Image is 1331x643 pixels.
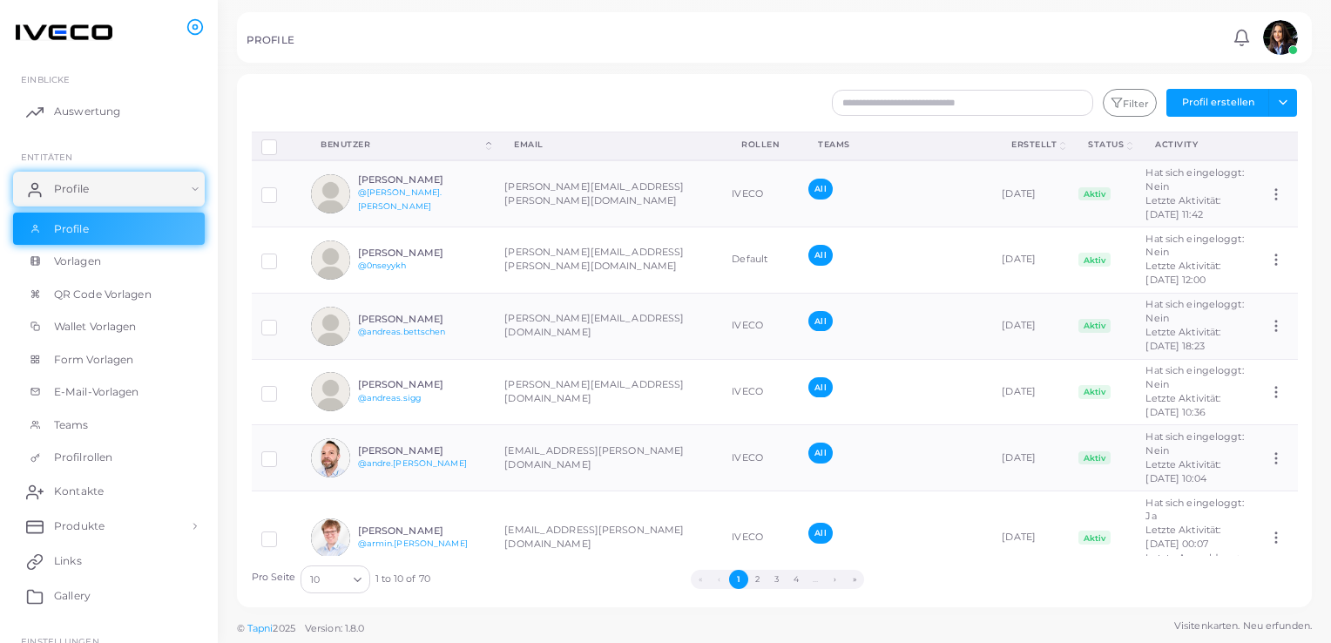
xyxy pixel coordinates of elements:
[13,544,205,579] a: Links
[247,34,294,46] h5: PROFILE
[375,572,430,586] span: 1 to 10 of 70
[495,160,722,227] td: [PERSON_NAME][EMAIL_ADDRESS][PERSON_NAME][DOMAIN_NAME]
[311,307,350,346] img: avatar
[1103,89,1157,117] button: Filter
[301,565,370,593] div: Search for option
[1145,524,1220,550] span: Letzte Aktivität: [DATE] 00:07
[1155,139,1240,151] div: activity
[273,621,294,636] span: 2025
[514,139,703,151] div: Email
[247,622,274,634] a: Tapni
[1145,497,1243,523] span: Hat sich eingeloggt: Ja
[54,553,82,569] span: Links
[54,417,89,433] span: Teams
[495,227,722,294] td: [PERSON_NAME][EMAIL_ADDRESS][PERSON_NAME][DOMAIN_NAME]
[358,445,486,457] h6: [PERSON_NAME]
[992,293,1069,359] td: [DATE]
[1145,298,1243,324] span: Hat sich eingeloggt: Nein
[808,443,832,463] span: All
[54,254,101,269] span: Vorlagen
[252,132,302,160] th: Row-selection
[13,409,205,442] a: Teams
[54,352,133,368] span: Form Vorlagen
[311,372,350,411] img: avatar
[1078,187,1111,201] span: Aktiv
[748,570,767,589] button: Go to page 2
[1145,392,1220,418] span: Letzte Aktivität: [DATE] 10:36
[741,139,780,151] div: Rollen
[358,247,486,259] h6: [PERSON_NAME]
[311,174,350,213] img: avatar
[310,571,320,589] span: 10
[54,104,120,119] span: Auswertung
[495,293,722,359] td: [PERSON_NAME][EMAIL_ADDRESS][DOMAIN_NAME]
[808,311,832,331] span: All
[13,343,205,376] a: Form Vorlagen
[13,579,205,613] a: Gallery
[722,359,799,425] td: IVECO
[1145,458,1220,484] span: Letzte Aktivität: [DATE] 10:04
[787,570,806,589] button: Go to page 4
[54,484,104,499] span: Kontakte
[13,474,205,509] a: Kontakte
[1145,260,1220,286] span: Letzte Aktivität: [DATE] 12:00
[321,139,483,151] div: Benutzer
[21,74,70,85] span: EINBLICKE
[1259,132,1297,160] th: Action
[1145,364,1243,390] span: Hat sich eingeloggt: Nein
[54,319,137,335] span: Wallet Vorlagen
[358,327,446,336] a: @andreas.bettschen
[992,491,1069,585] td: [DATE]
[13,172,205,206] a: Profile
[722,293,799,359] td: IVECO
[358,187,443,211] a: @[PERSON_NAME].[PERSON_NAME]
[54,287,152,302] span: QR Code Vorlagen
[430,570,1124,589] ul: Pagination
[13,245,205,278] a: Vorlagen
[1145,430,1243,457] span: Hat sich eingeloggt: Nein
[722,227,799,294] td: Default
[818,139,973,151] div: Teams
[1166,89,1269,117] button: Profil erstellen
[13,509,205,544] a: Produkte
[1145,233,1243,259] span: Hat sich eingeloggt: Nein
[1145,552,1239,578] span: Letzte Anmeldung: [DATE] 16:59
[767,570,787,589] button: Go to page 3
[16,17,112,49] img: logo
[1011,139,1057,151] div: Erstellt
[808,245,832,265] span: All
[1078,531,1111,545] span: Aktiv
[992,425,1069,491] td: [DATE]
[305,622,365,634] span: Version: 1.8.0
[321,570,347,589] input: Search for option
[992,359,1069,425] td: [DATE]
[237,621,364,636] span: ©
[13,94,205,129] a: Auswertung
[13,310,205,343] a: Wallet Vorlagen
[808,377,832,397] span: All
[722,491,799,585] td: IVECO
[1174,619,1312,633] span: Visitenkarten. Neu erfunden.
[252,571,296,585] label: Pro Seite
[358,174,486,186] h6: [PERSON_NAME]
[311,240,350,280] img: avatar
[1145,166,1243,193] span: Hat sich eingeloggt: Nein
[358,261,407,270] a: @0nseyykh
[358,314,486,325] h6: [PERSON_NAME]
[358,393,421,403] a: @andreas.sigg
[1258,20,1302,55] a: avatar
[54,384,139,400] span: E-Mail-Vorlagen
[808,179,832,199] span: All
[1078,253,1111,267] span: Aktiv
[13,376,205,409] a: E-Mail-Vorlagen
[722,425,799,491] td: IVECO
[722,160,799,227] td: IVECO
[992,227,1069,294] td: [DATE]
[1078,319,1111,333] span: Aktiv
[826,570,845,589] button: Go to next page
[358,458,467,468] a: @andre.[PERSON_NAME]
[311,518,350,558] img: avatar
[21,152,72,162] span: ENTITÄTEN
[358,538,468,548] a: @armin.[PERSON_NAME]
